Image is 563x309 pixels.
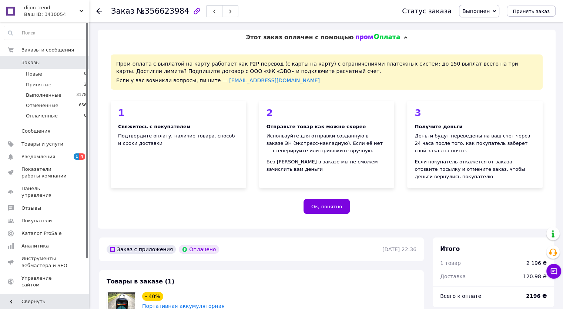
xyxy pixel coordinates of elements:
[21,153,55,160] span: Уведомления
[137,7,189,16] span: №356623984
[84,82,87,88] span: 2
[26,82,51,88] span: Принятые
[21,47,74,53] span: Заказы и сообщения
[111,54,543,90] div: Пром-оплата с выплатой на карту работает как P2P-перевод (с карты на карту) с ограничениями плате...
[21,166,68,179] span: Показатели работы компании
[79,102,87,109] span: 656
[21,230,61,237] span: Каталог ProSale
[229,77,320,83] a: [EMAIL_ADDRESS][DOMAIN_NAME]
[24,11,89,18] div: Ваш ID: 3410054
[26,92,61,99] span: Выполненные
[415,124,462,129] b: Получите деньги
[507,6,556,17] button: Принять заказ
[246,34,353,41] span: Этот заказ оплачен с помощью
[311,204,342,209] span: Ок, понятно
[519,268,551,285] div: 120.98 ₴
[96,7,102,15] div: Вернуться назад
[356,34,400,41] img: evopay logo
[118,132,239,147] div: Подтвердите оплату, наличие товара, способ и сроки доставки
[21,243,49,249] span: Аналитика
[21,217,52,224] span: Покупатели
[21,185,68,199] span: Панель управления
[402,7,452,15] div: Статус заказа
[79,153,85,160] span: 4
[267,124,366,129] b: Отправьте товар как можно скорее
[440,245,460,252] span: Итого
[526,259,547,267] div: 2 196 ₴
[21,255,68,269] span: Инструменты вебмастера и SEO
[21,141,63,147] span: Товары и услуги
[26,102,58,109] span: Отмененные
[267,132,387,154] div: Используйте для отправки созданную в заказе ЭН (экспресс-накладную). Если её нет — сгенерируйте и...
[382,246,416,252] time: [DATE] 22:36
[415,158,535,180] div: Если покупатель откажется от заказа — отозвите посылку и отмените заказ, чтобы деньги вернулись п...
[142,292,163,301] div: - 40%
[440,273,466,279] span: Доставка
[118,124,190,129] b: Свяжитесь с покупателем
[84,113,87,119] span: 0
[440,260,461,266] span: 1 товар
[24,4,80,11] span: dijon trend
[21,59,40,66] span: Заказы
[74,153,80,160] span: 1
[26,71,42,77] span: Новые
[267,108,387,117] div: 2
[462,8,490,14] span: Выполнен
[107,278,174,285] span: Товары в заказе (1)
[267,158,387,173] div: Без [PERSON_NAME] в заказе мы не сможем зачислить вам деньги
[84,71,87,77] span: 0
[415,132,535,154] div: Деньги будут переведены на ваш счет через 24 часа после того, как покупатель заберет свой заказ н...
[21,275,68,288] span: Управление сайтом
[116,77,537,84] div: Если у вас возникли вопросы, пишите —
[4,26,87,40] input: Поиск
[415,108,535,117] div: 3
[546,264,561,279] button: Чат с покупателем
[526,293,547,299] b: 2196 ₴
[21,205,41,212] span: Отзывы
[26,113,58,119] span: Оплаченные
[111,7,134,16] span: Заказ
[76,92,87,99] span: 3178
[118,108,239,117] div: 1
[107,245,176,254] div: Заказ с приложения
[179,245,219,254] div: Оплачено
[304,199,350,214] button: Ок, понятно
[21,128,50,134] span: Сообщения
[440,293,481,299] span: Всего к оплате
[513,9,550,14] span: Принять заказ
